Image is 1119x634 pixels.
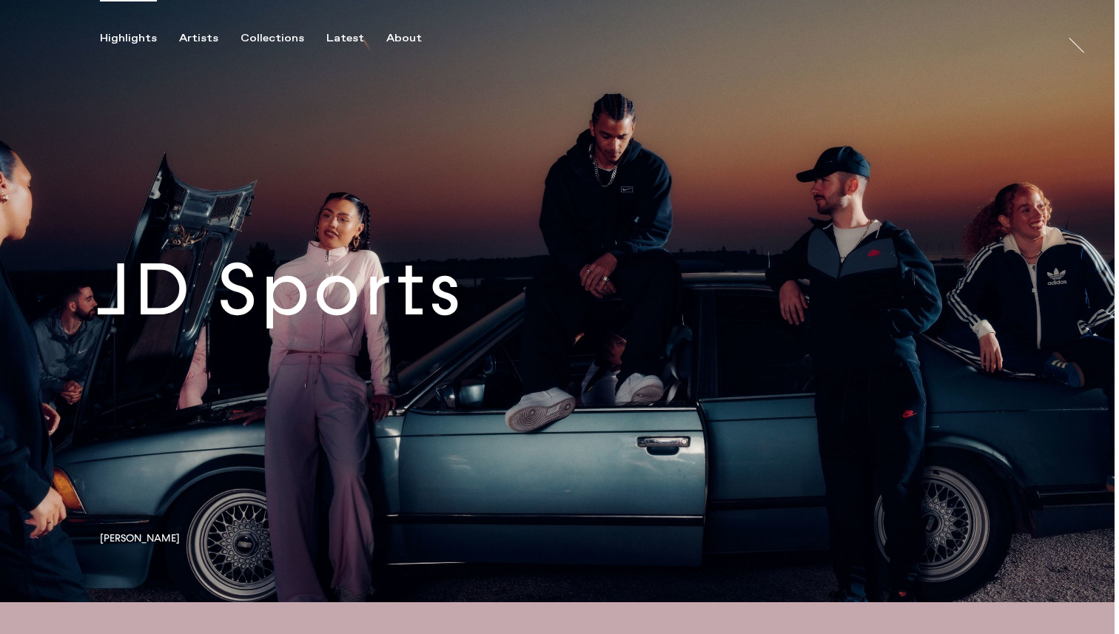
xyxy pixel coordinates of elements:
[179,32,241,45] button: Artists
[326,32,364,45] div: Latest
[241,32,304,45] div: Collections
[386,32,422,45] div: About
[100,32,179,45] button: Highlights
[326,32,386,45] button: Latest
[386,32,444,45] button: About
[241,32,326,45] button: Collections
[100,32,157,45] div: Highlights
[179,32,218,45] div: Artists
